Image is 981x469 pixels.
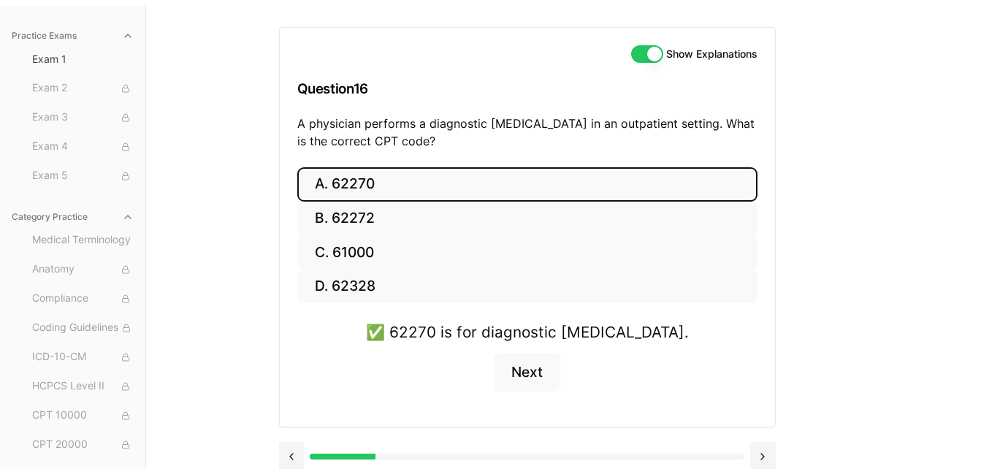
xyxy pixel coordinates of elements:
button: Next [494,353,560,392]
button: Category Practice [6,205,140,229]
button: Exam 4 [26,135,140,159]
span: Exam 3 [32,110,134,126]
span: ICD-10-CM [32,349,134,365]
span: Compliance [32,291,134,307]
span: CPT 10000 [32,408,134,424]
div: ✅ 62270 is for diagnostic [MEDICAL_DATA]. [366,321,689,343]
button: Coding Guidelines [26,316,140,340]
button: ICD-10-CM [26,346,140,369]
span: Exam 1 [32,52,134,66]
button: CPT 20000 [26,433,140,457]
button: HCPCS Level II [26,375,140,398]
span: CPT 20000 [32,437,134,453]
button: C. 61000 [297,235,757,270]
label: Show Explanations [666,49,757,59]
span: Exam 4 [32,139,134,155]
button: D. 62328 [297,270,757,304]
button: Practice Exams [6,24,140,47]
button: Anatomy [26,258,140,281]
button: Medical Terminology [26,229,140,252]
button: Exam 3 [26,106,140,129]
button: B. 62272 [297,202,757,236]
h3: Question 16 [297,67,757,110]
button: A. 62270 [297,167,757,202]
span: Exam 5 [32,168,134,184]
span: Medical Terminology [32,232,134,248]
p: A physician performs a diagnostic [MEDICAL_DATA] in an outpatient setting. What is the correct CP... [297,115,757,150]
span: Anatomy [32,262,134,278]
span: Coding Guidelines [32,320,134,336]
button: Exam 5 [26,164,140,188]
button: Exam 2 [26,77,140,100]
button: Exam 1 [26,47,140,71]
span: HCPCS Level II [32,378,134,394]
span: Exam 2 [32,80,134,96]
button: Compliance [26,287,140,310]
button: CPT 10000 [26,404,140,427]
